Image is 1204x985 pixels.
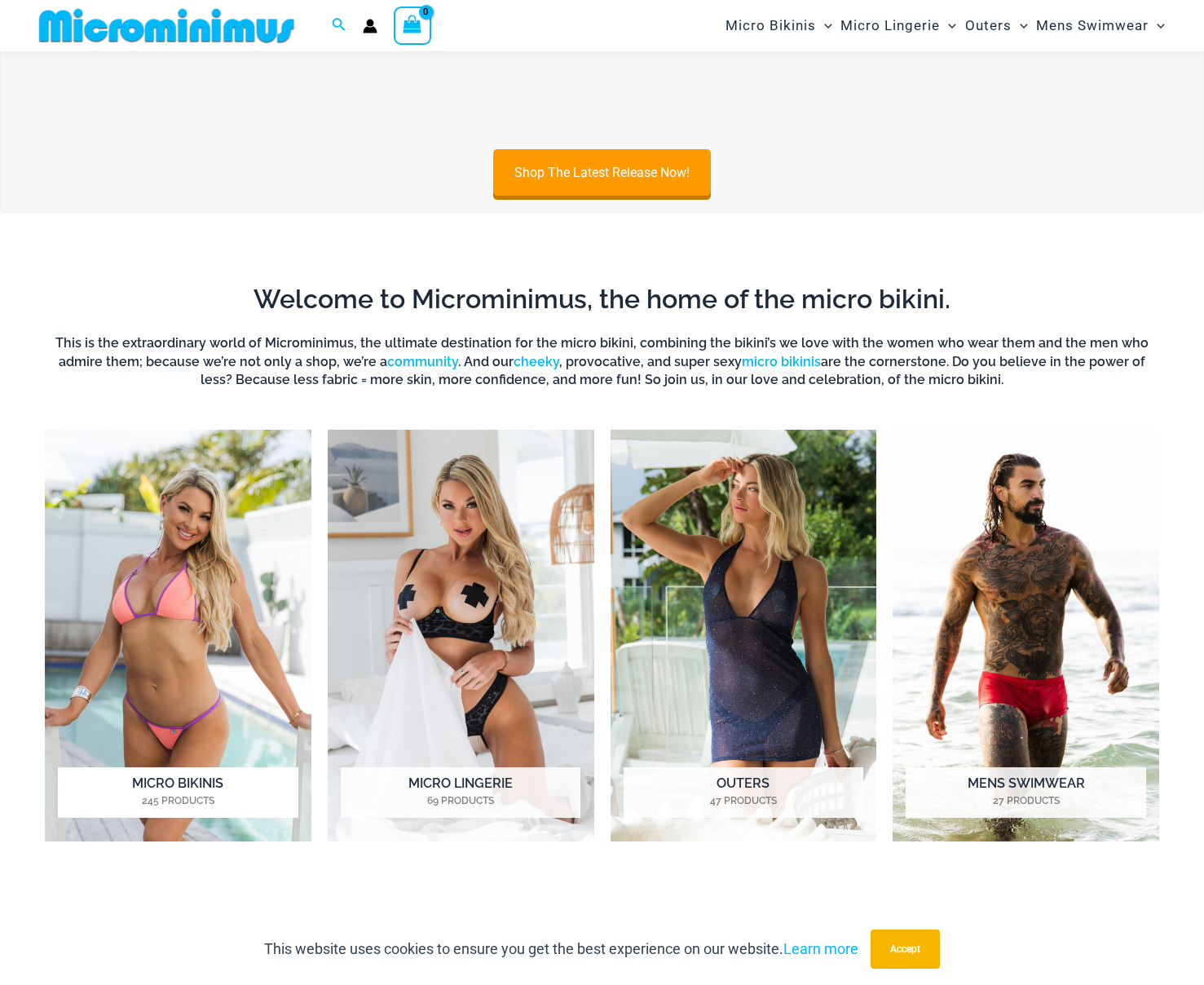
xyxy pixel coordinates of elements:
[45,334,1159,389] h6: This is the extraordinary world of Microminimus, the ultimate destination for the micro bikini, c...
[906,793,1145,808] mark: 27 Products
[721,5,836,46] a: Micro BikinisMenu ToggleMenu Toggle
[893,430,1159,841] img: Mens Swimwear
[332,15,346,36] a: Search icon link
[33,7,301,44] img: MM SHOP LOGO FLAT
[965,5,1012,46] span: Outers
[906,767,1145,818] h2: Mens Swimwear
[58,767,298,818] h2: Micro Bikinis
[493,149,711,196] a: Shop The Latest Release Now!
[742,354,821,369] a: micro bikinis
[624,793,863,808] mark: 47 Products
[611,430,877,841] a: Visit product category Outers
[1149,5,1165,46] span: Menu Toggle
[45,430,311,841] a: Visit product category Micro Bikinis
[611,430,877,841] img: Outers
[719,2,1171,49] nav: Site Navigation
[893,430,1159,841] a: Visit product category Mens Swimwear
[725,5,816,46] span: Micro Bikinis
[58,793,298,808] mark: 245 Products
[45,430,311,841] img: Micro Bikinis
[363,19,377,33] a: Account icon link
[387,354,458,369] a: community
[328,430,594,841] a: Visit product category Micro Lingerie
[961,5,1032,46] a: OutersMenu ToggleMenu Toggle
[783,940,858,957] a: Learn more
[1036,5,1149,46] span: Mens Swimwear
[816,5,832,46] span: Menu Toggle
[624,767,863,818] h2: Outers
[940,5,956,46] span: Menu Toggle
[871,930,940,969] button: Accept
[394,7,431,44] a: View Shopping Cart, empty
[328,430,594,841] img: Micro Lingerie
[264,937,858,961] p: This website uses cookies to ensure you get the best experience on our website.
[341,767,580,818] h2: Micro Lingerie
[840,5,940,46] span: Micro Lingerie
[514,354,559,369] a: cheeky
[1032,5,1169,46] a: Mens SwimwearMenu ToggleMenu Toggle
[1012,5,1028,46] span: Menu Toggle
[45,282,1159,316] h2: Welcome to Microminimus, the home of the micro bikini.
[836,5,960,46] a: Micro LingerieMenu ToggleMenu Toggle
[341,793,580,808] mark: 69 Products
